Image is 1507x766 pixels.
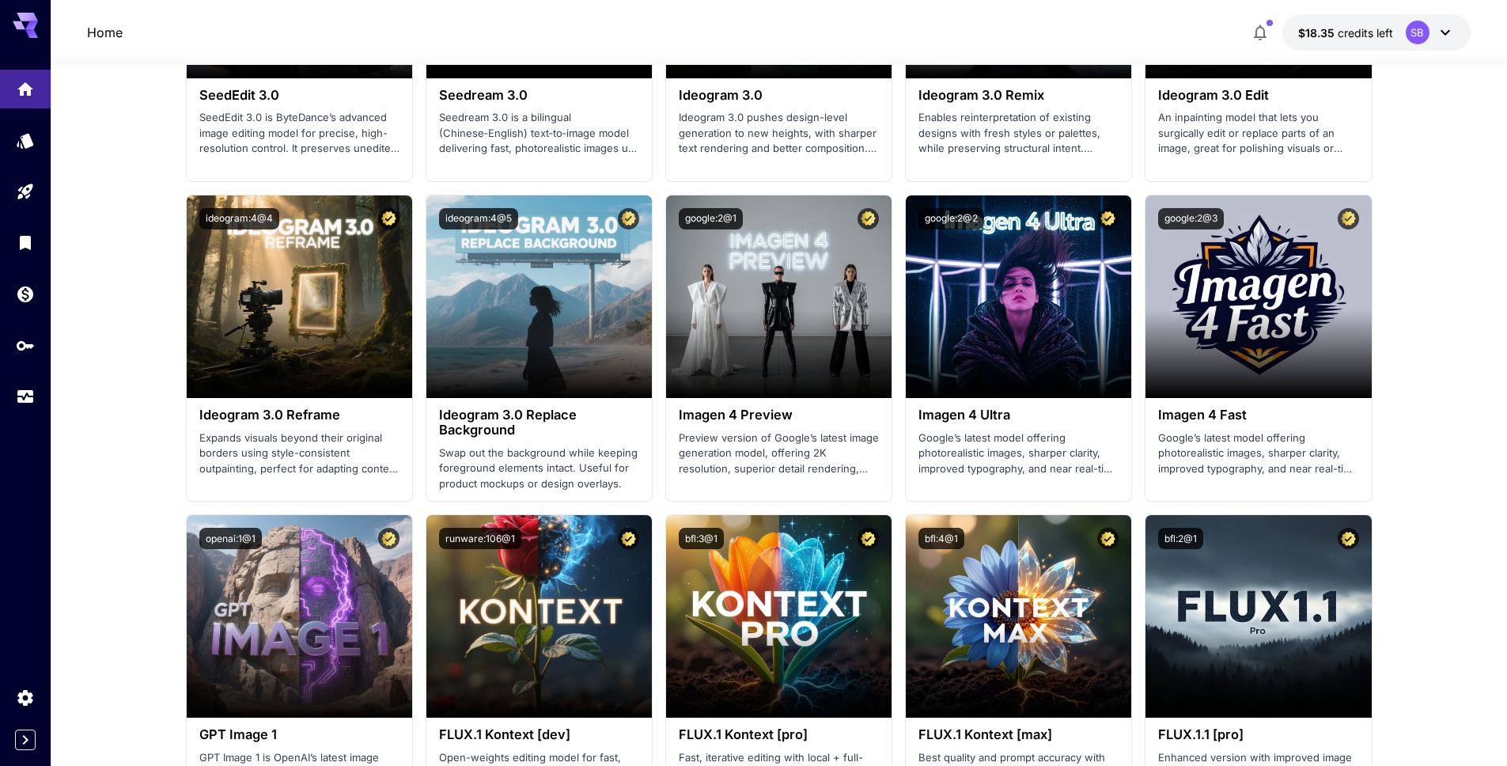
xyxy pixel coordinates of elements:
[1158,208,1224,229] button: google:2@3
[187,195,412,398] img: alt
[199,208,279,229] button: ideogram:4@4
[858,528,879,549] button: Certified Model – Vetted for best performance and includes a commercial license.
[1145,195,1371,398] img: alt
[679,110,879,157] p: Ideogram 3.0 pushes design-level generation to new heights, with sharper text rendering and bette...
[1158,88,1358,103] h3: Ideogram 3.0 Edit
[1158,110,1358,157] p: An inpainting model that lets you surgically edit or replace parts of an image, great for polishi...
[918,88,1119,103] h3: Ideogram 3.0 Remix
[906,195,1131,398] img: alt
[15,730,36,750] button: Expand sidebar
[918,430,1119,477] p: Google’s latest model offering photorealistic images, sharper clarity, improved typography, and n...
[858,208,879,229] button: Certified Model – Vetted for best performance and includes a commercial license.
[1158,528,1203,549] button: bfl:2@1
[666,515,892,718] img: alt
[679,408,879,423] h3: Imagen 4 Preview
[679,88,879,103] h3: Ideogram 3.0
[1158,727,1358,742] h3: FLUX.1.1 [pro]
[439,208,518,229] button: ideogram:4@5
[187,515,412,718] img: alt
[16,381,35,401] div: Usage
[1282,14,1471,51] button: $18.35093SB
[679,430,879,477] p: Preview version of Google’s latest image generation model, offering 2K resolution, superior detai...
[16,233,35,252] div: Library
[1097,208,1119,229] button: Certified Model – Vetted for best performance and includes a commercial license.
[199,430,399,477] p: Expands visuals beyond their original borders using style-consistent outpainting, perfect for ada...
[1338,26,1393,40] span: credits left
[378,208,399,229] button: Certified Model – Vetted for best performance and includes a commercial license.
[1158,408,1358,423] h3: Imagen 4 Fast
[16,688,35,707] div: Settings
[87,23,123,42] nav: breadcrumb
[16,336,35,355] div: API Keys
[426,515,652,718] img: alt
[439,446,639,492] p: Swap out the background while keeping foreground elements intact. Useful for product mockups or d...
[1338,208,1359,229] button: Certified Model – Vetted for best performance and includes a commercial license.
[679,528,724,549] button: bfl:3@1
[918,408,1119,423] h3: Imagen 4 Ultra
[439,528,521,549] button: runware:106@1
[679,727,879,742] h3: FLUX.1 Kontext [pro]
[199,408,399,423] h3: Ideogram 3.0 Reframe
[439,88,639,103] h3: Seedream 3.0
[1298,26,1338,40] span: $18.35
[378,528,399,549] button: Certified Model – Vetted for best performance and includes a commercial license.
[918,528,964,549] button: bfl:4@1
[439,727,639,742] h3: FLUX.1 Kontext [dev]
[16,74,35,94] div: Home
[1097,528,1119,549] button: Certified Model – Vetted for best performance and includes a commercial license.
[1158,430,1358,477] p: Google’s latest model offering photorealistic images, sharper clarity, improved typography, and n...
[1338,528,1359,549] button: Certified Model – Vetted for best performance and includes a commercial license.
[666,195,892,398] img: alt
[16,284,35,304] div: Wallet
[918,110,1119,157] p: Enables reinterpretation of existing designs with fresh styles or palettes, while preserving stru...
[16,176,35,196] div: Playground
[199,727,399,742] h3: GPT Image 1
[618,528,639,549] button: Certified Model – Vetted for best performance and includes a commercial license.
[906,515,1131,718] img: alt
[439,408,639,438] h3: Ideogram 3.0 Replace Background
[618,208,639,229] button: Certified Model – Vetted for best performance and includes a commercial license.
[439,110,639,157] p: Seedream 3.0 is a bilingual (Chinese‑English) text‑to‑image model delivering fast, photorealistic...
[1406,21,1429,44] div: SB
[16,131,35,150] div: Models
[199,528,262,549] button: openai:1@1
[918,208,984,229] button: google:2@2
[1145,515,1371,718] img: alt
[426,195,652,398] img: alt
[87,23,123,42] a: Home
[199,110,399,157] p: SeedEdit 3.0 is ByteDance’s advanced image editing model for precise, high-resolution control. It...
[199,88,399,103] h3: SeedEdit 3.0
[679,208,743,229] button: google:2@1
[918,727,1119,742] h3: FLUX.1 Kontext [max]
[1298,25,1393,41] div: $18.35093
